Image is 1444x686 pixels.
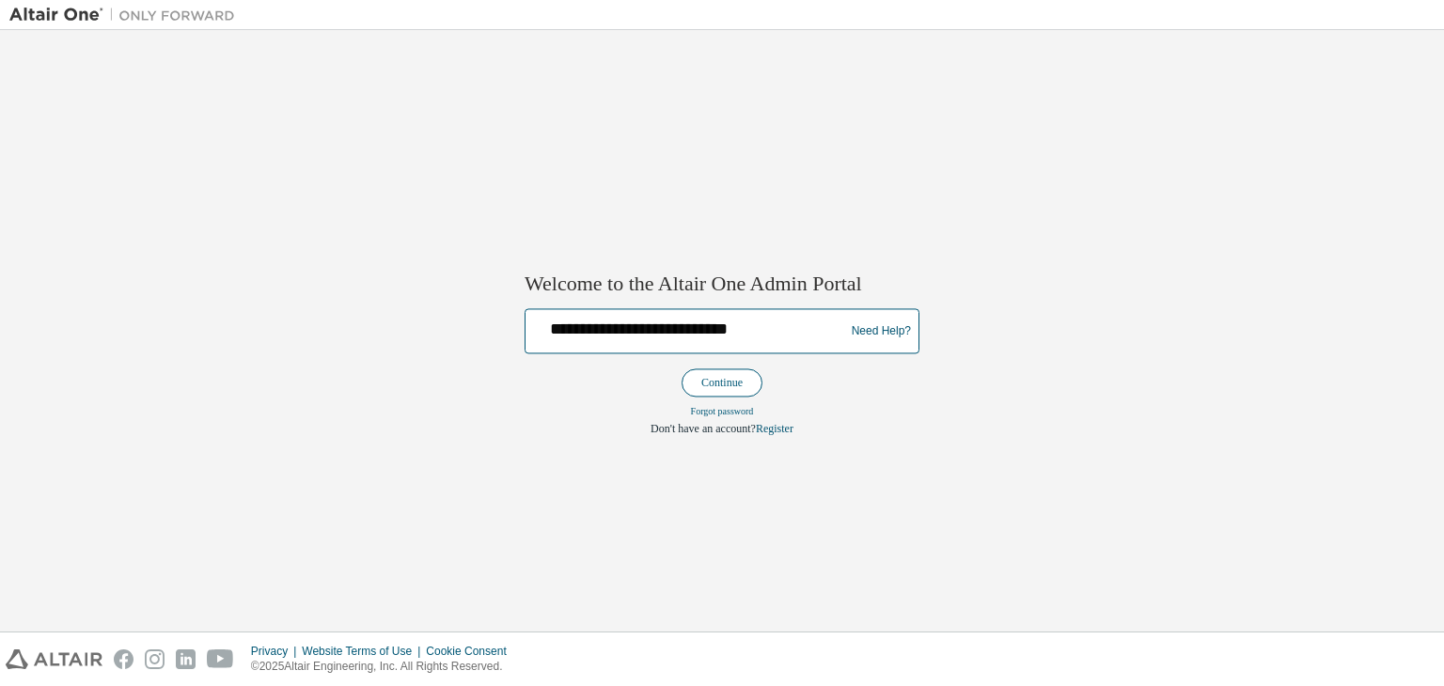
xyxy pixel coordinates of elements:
div: Cookie Consent [426,644,517,659]
span: Don't have an account? [651,423,756,436]
a: Need Help? [852,331,911,332]
img: facebook.svg [114,649,133,669]
img: youtube.svg [207,649,234,669]
h2: Welcome to the Altair One Admin Portal [525,271,919,297]
a: Forgot password [691,407,754,417]
img: linkedin.svg [176,649,196,669]
a: Register [756,423,793,436]
img: instagram.svg [145,649,165,669]
div: Privacy [251,644,302,659]
p: © 2025 Altair Engineering, Inc. All Rights Reserved. [251,659,518,675]
img: altair_logo.svg [6,649,102,669]
div: Website Terms of Use [302,644,426,659]
button: Continue [682,369,762,398]
img: Altair One [9,6,244,24]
